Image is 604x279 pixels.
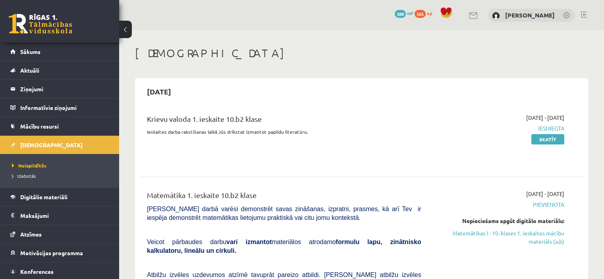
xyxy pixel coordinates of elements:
span: Digitālie materiāli [20,193,68,200]
a: Skatīt [531,134,564,144]
span: 388 [395,10,406,18]
a: Informatīvie ziņojumi [10,98,109,117]
a: Ziņojumi [10,80,109,98]
span: Veicot pārbaudes darbu materiālos atrodamo [147,239,421,254]
img: Laura Štrāla [492,12,500,20]
span: [DATE] - [DATE] [526,114,564,122]
a: 388 mP [395,10,413,16]
span: [DEMOGRAPHIC_DATA] [20,141,83,148]
span: Atzīmes [20,231,42,238]
span: 565 [415,10,426,18]
a: Izlabotās [12,172,111,179]
p: Ieskaites darba rakstīšanas laikā Jūs drīkstat izmantot papildu literatūru. [147,128,421,135]
b: vari izmantot [226,239,272,245]
legend: Maksājumi [20,206,109,225]
div: Krievu valoda 1. ieskaite 10.b2 klase [147,114,421,128]
span: xp [427,10,432,16]
a: 565 xp [415,10,436,16]
a: Neizpildītās [12,162,111,169]
span: Pievienota [433,200,564,209]
div: Nepieciešams apgūt digitālo materiālu: [433,217,564,225]
h2: [DATE] [139,82,179,101]
span: Iesniegta [433,124,564,133]
span: Sākums [20,48,41,55]
span: Mācību resursi [20,123,59,130]
b: formulu lapu, zinātnisko kalkulatoru, lineālu un cirkuli. [147,239,421,254]
div: Matemātika 1. ieskaite 10.b2 klase [147,190,421,204]
span: [DATE] - [DATE] [526,190,564,198]
h1: [DEMOGRAPHIC_DATA] [135,46,588,60]
span: Aktuāli [20,67,39,74]
legend: Informatīvie ziņojumi [20,98,109,117]
span: Konferences [20,268,54,275]
a: [DEMOGRAPHIC_DATA] [10,136,109,154]
a: Sākums [10,42,109,61]
a: Digitālie materiāli [10,188,109,206]
a: Matemātikas I - 10. klases 1. ieskaites mācību materiāls (a,b) [433,229,564,246]
a: Maksājumi [10,206,109,225]
legend: Ziņojumi [20,80,109,98]
span: Neizpildītās [12,162,46,169]
a: Aktuāli [10,61,109,79]
a: [PERSON_NAME] [505,11,555,19]
a: Atzīmes [10,225,109,243]
span: Motivācijas programma [20,249,83,256]
span: Izlabotās [12,173,36,179]
span: mP [407,10,413,16]
a: Mācību resursi [10,117,109,135]
a: Motivācijas programma [10,244,109,262]
span: [PERSON_NAME] darbā varēsi demonstrēt savas zināšanas, izpratni, prasmes, kā arī Tev ir iespēja d... [147,206,421,221]
a: Rīgas 1. Tālmācības vidusskola [9,14,72,34]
